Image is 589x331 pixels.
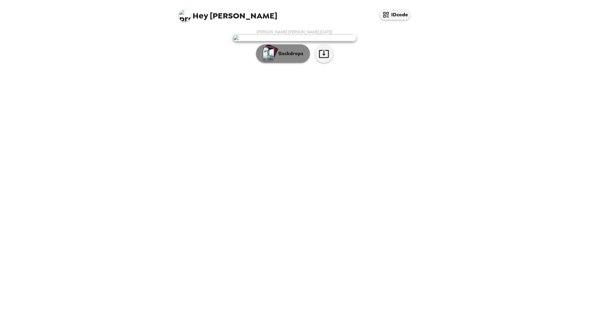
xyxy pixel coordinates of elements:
[380,9,410,20] button: IDcode
[193,10,208,21] span: Hey
[257,29,332,35] span: [PERSON_NAME] [PERSON_NAME] , [DATE]
[179,9,191,22] img: profile pic
[256,44,310,63] button: Backdrops
[275,50,303,57] p: Backdrops
[179,6,277,20] span: [PERSON_NAME]
[233,35,356,41] img: user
